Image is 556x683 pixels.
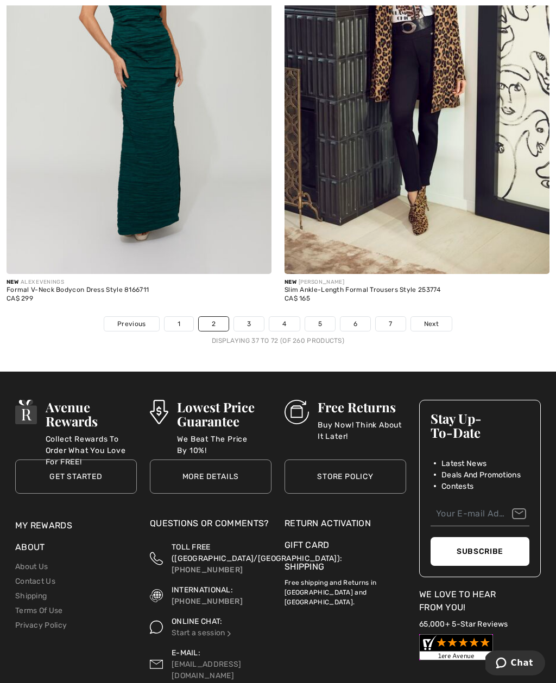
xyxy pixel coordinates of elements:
[172,660,242,680] a: [EMAIL_ADDRESS][DOMAIN_NAME]
[411,317,452,331] a: Next
[15,591,47,601] a: Shipping
[234,317,264,331] a: 3
[15,459,137,494] a: Get Started
[15,400,37,424] img: Avenue Rewards
[318,419,406,441] p: Buy Now! Think About It Later!
[285,539,406,552] a: Gift Card
[441,481,473,492] span: Contests
[7,286,271,294] div: Formal V-Neck Bodycon Dress Style 8166711
[441,458,486,469] span: Latest News
[431,411,529,439] h3: Stay Up-To-Date
[104,317,159,331] a: Previous
[7,278,271,286] div: ALEX EVENINGS
[177,433,271,455] p: We Beat The Price By 10%!
[15,562,48,571] a: About Us
[15,621,67,630] a: Privacy Policy
[285,459,406,494] a: Store Policy
[150,647,163,681] img: Contact us
[172,648,200,658] span: E-MAIL:
[419,620,508,629] a: 65,000+ 5-Star Reviews
[172,585,233,595] span: INTERNATIONAL:
[285,279,296,285] span: New
[285,295,310,302] span: CA$ 165
[431,537,529,566] button: Subscribe
[441,469,521,481] span: Deals And Promotions
[150,517,271,535] div: Questions or Comments?
[285,278,549,286] div: [PERSON_NAME]
[117,319,146,329] span: Previous
[46,433,137,455] p: Collect Rewards To Order What You Love For FREE!
[285,561,324,572] a: Shipping
[285,573,406,607] p: Free shipping and Returns in [GEOGRAPHIC_DATA] and [GEOGRAPHIC_DATA].
[305,317,335,331] a: 5
[150,616,163,639] img: Online Chat
[150,584,163,607] img: International
[285,517,406,530] a: Return Activation
[269,317,299,331] a: 4
[172,628,233,637] a: Start a session
[15,577,55,586] a: Contact Us
[485,650,545,678] iframe: Opens a widget where you can chat to one of our agents
[285,286,549,294] div: Slim Ankle-Length Formal Trousers Style 253774
[340,317,370,331] a: 6
[7,295,33,302] span: CA$ 299
[150,400,168,424] img: Lowest Price Guarantee
[7,279,18,285] span: New
[419,634,493,660] img: Customer Reviews
[172,617,223,626] span: ONLINE CHAT:
[15,606,63,615] a: Terms Of Use
[177,400,271,428] h3: Lowest Price Guarantee
[318,400,406,414] h3: Free Returns
[424,319,439,329] span: Next
[172,597,243,606] a: [PHONE_NUMBER]
[285,400,309,424] img: Free Returns
[376,317,405,331] a: 7
[419,588,541,614] div: We Love To Hear From You!
[15,520,72,531] a: My Rewards
[150,541,163,576] img: Toll Free (Canada/US)
[15,541,137,559] div: About
[46,400,137,428] h3: Avenue Rewards
[225,630,233,637] img: Online Chat
[150,459,271,494] a: More Details
[165,317,193,331] a: 1
[172,542,342,563] span: TOLL FREE ([GEOGRAPHIC_DATA]/[GEOGRAPHIC_DATA]):
[199,317,229,331] a: 2
[172,565,243,575] a: [PHONE_NUMBER]
[431,502,529,526] input: Your E-mail Address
